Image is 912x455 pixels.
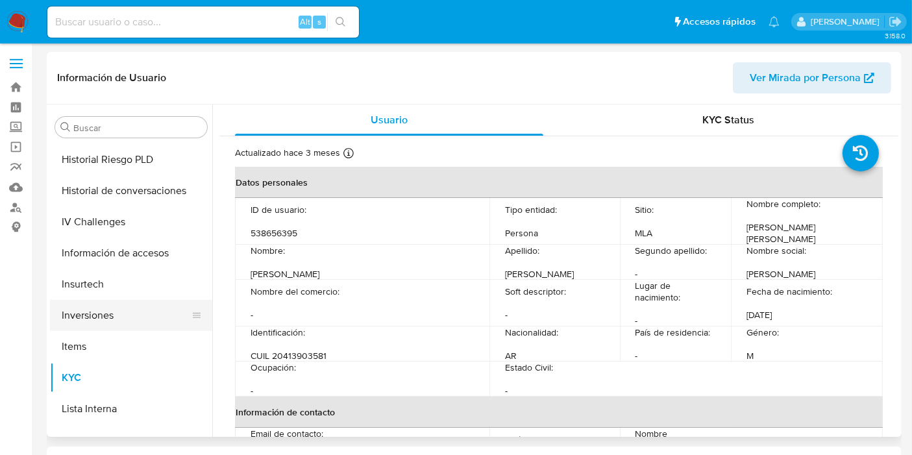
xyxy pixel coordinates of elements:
[50,238,212,269] button: Información de accesos
[413,274,474,286] p: Soft descriptor :
[733,62,891,93] button: Ver Mirada por Persona
[413,243,447,254] p: Apellido :
[737,198,811,210] p: Nombre completo :
[470,210,504,221] p: Persona
[251,400,376,447] p: [PERSON_NAME][EMAIL_ADDRESS][PERSON_NAME][DOMAIN_NAME]
[575,243,647,254] p: Segundo apellido :
[575,210,594,221] p: Sitio :
[251,299,305,311] p: Identificación :
[774,305,782,317] p: M
[50,269,212,300] button: Insurtech
[251,210,306,221] p: ID de usuario :
[312,210,358,221] p: 538656395
[769,16,780,27] a: Notificaciones
[889,15,902,29] a: Salir
[737,305,769,317] p: Género :
[50,206,212,238] button: IV Challenges
[737,237,796,249] p: Nombre social :
[737,249,808,260] p: [PERSON_NAME]
[317,16,321,28] span: s
[50,331,212,362] button: Items
[811,16,884,28] p: belen.palamara@mercadolibre.com
[452,243,524,254] p: [PERSON_NAME]
[235,167,883,198] th: Datos personales
[50,144,212,175] button: Historial Riesgo PLD
[599,210,617,221] p: MLA
[60,122,71,132] button: Buscar
[413,305,466,317] p: Nacionalidad :
[652,243,655,254] p: -
[413,418,473,430] p: (2224) 432926
[413,210,465,221] p: Tipo entidad :
[50,362,212,393] button: KYC
[413,336,461,348] p: Estado Civil :
[828,274,855,286] p: [DATE]
[73,122,202,134] input: Buscar
[301,336,304,348] p: -
[575,305,650,317] p: País de residencia :
[57,71,166,84] h1: Información de Usuario
[471,305,483,317] p: AR
[327,13,354,31] button: search-icon
[413,406,499,418] p: Teléfono de contacto :
[251,389,323,400] p: Email de contacto :
[466,336,469,348] p: -
[750,62,861,93] span: Ver Mirada por Persona
[703,112,755,127] span: KYC Status
[251,311,328,323] p: CUIL 20413903581
[235,147,340,159] p: Actualizado hace 3 meses
[251,243,285,254] p: Nombre :
[47,14,359,31] input: Buscar usuario o caso...
[50,175,212,206] button: Historial de conversaciones
[50,300,202,331] button: Inversiones
[479,274,482,286] p: -
[50,393,212,424] button: Lista Interna
[371,112,408,127] span: Usuario
[251,274,339,286] p: Nombre del comercio :
[235,358,883,389] th: Información de contacto
[300,16,310,28] span: Alt
[683,15,756,29] span: Accesos rápidos
[290,243,362,254] p: [PERSON_NAME]
[575,274,659,286] p: Lugar de nacimiento :
[251,336,296,348] p: Ocupación :
[664,274,667,286] p: -
[345,274,347,286] p: -
[575,412,658,424] p: Nombre corporativo :
[656,305,658,317] p: -
[737,274,822,286] p: Fecha de nacimiento :
[737,210,863,233] p: [PERSON_NAME] [PERSON_NAME]
[663,412,665,424] p: -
